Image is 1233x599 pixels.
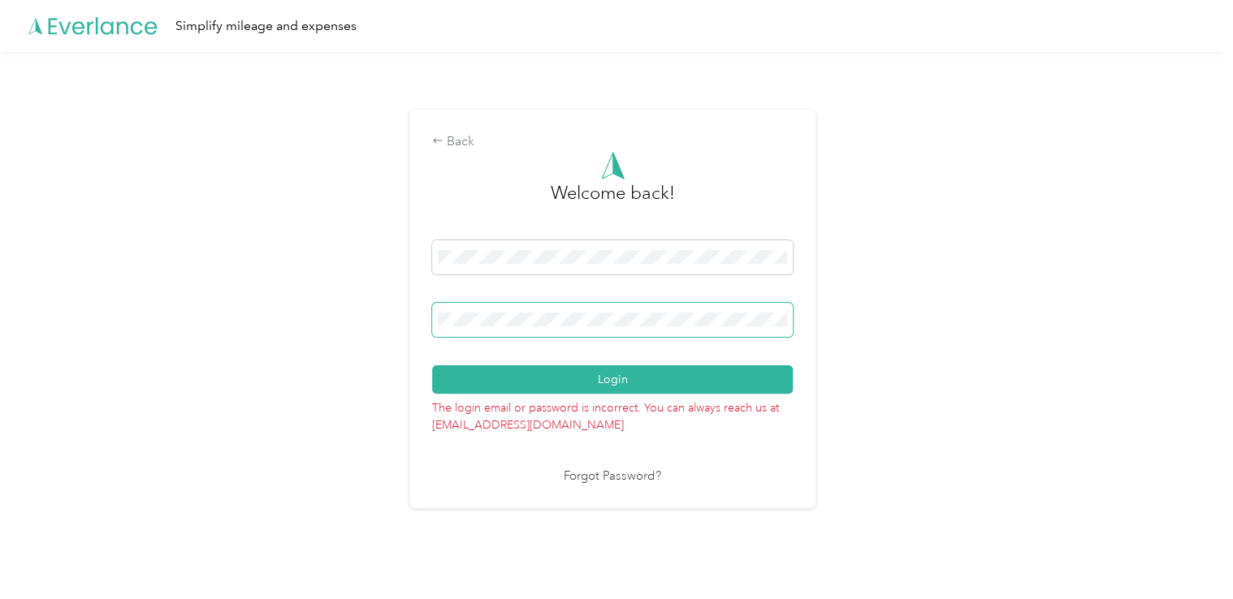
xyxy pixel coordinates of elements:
[175,16,357,37] div: Simplify mileage and expenses
[432,365,793,394] button: Login
[432,132,793,152] div: Back
[432,394,793,433] p: The login email or password is incorrect. You can always reach us at [EMAIL_ADDRESS][DOMAIN_NAME]
[551,179,675,223] h3: greeting
[564,468,661,486] a: Forgot Password?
